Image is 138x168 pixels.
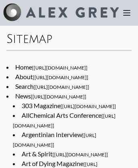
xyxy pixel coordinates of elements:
[13,111,116,129] a: AllChemical Arts Conference[[URL][DOMAIN_NAME]]
[15,92,86,100] a: News[[URL][DOMAIN_NAME]]
[15,63,87,71] a: Home[[URL][DOMAIN_NAME]]
[15,82,89,90] a: Search[[URL][DOMAIN_NAME]]
[53,152,108,158] span: [[URL][DOMAIN_NAME]]
[61,103,116,109] span: [[URL][DOMAIN_NAME]]
[32,65,87,71] span: [[URL][DOMAIN_NAME]]
[13,131,96,148] a: Argentinian Interview[[URL][DOMAIN_NAME]]
[6,32,132,50] div: Sitemap
[22,150,108,158] a: Art & Spirit[[URL][DOMAIN_NAME]]
[31,94,86,100] span: [[URL][DOMAIN_NAME]]
[33,74,88,80] span: [[URL][DOMAIN_NAME]]
[15,73,88,80] a: About[[URL][DOMAIN_NAME]]
[22,102,116,109] a: 303 Magazine[[URL][DOMAIN_NAME]]
[34,84,89,90] span: [[URL][DOMAIN_NAME]]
